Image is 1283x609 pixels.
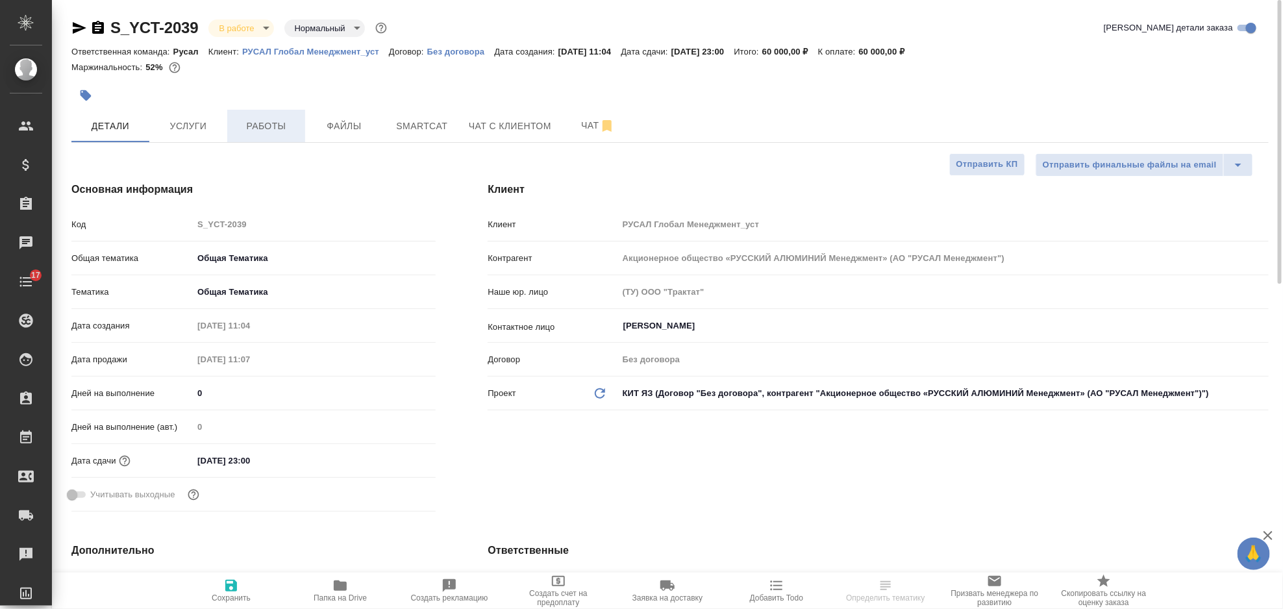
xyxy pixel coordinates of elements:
[157,118,219,134] span: Услуги
[948,589,1041,607] span: Призвать менеджера по развитию
[1043,158,1217,173] span: Отправить финальные файлы на email
[1238,538,1270,570] button: 🙏
[71,47,173,56] p: Ответственная команда:
[185,486,202,503] button: Выбери, если сб и вс нужно считать рабочими днями для выполнения заказа.
[613,573,722,609] button: Заявка на доставку
[504,573,613,609] button: Создать счет на предоплату
[79,118,142,134] span: Детали
[71,421,193,434] p: Дней на выполнение (авт.)
[71,286,193,299] p: Тематика
[90,488,175,501] span: Учитывать выходные
[488,543,1269,558] h4: Ответственные
[750,593,803,603] span: Добавить Todo
[622,571,653,602] button: Добавить менеджера
[488,353,617,366] p: Договор
[846,593,925,603] span: Определить тематику
[1104,21,1233,34] span: [PERSON_NAME] детали заказа
[373,19,390,36] button: Доп статусы указывают на важность/срочность заказа
[1262,325,1264,327] button: Open
[235,118,297,134] span: Работы
[291,23,349,34] button: Нормальный
[166,59,183,76] button: 24000.00 RUB;
[23,269,48,282] span: 17
[71,353,193,366] p: Дата продажи
[391,118,453,134] span: Smartcat
[411,593,488,603] span: Создать рекламацию
[395,573,504,609] button: Создать рекламацию
[558,47,621,56] p: [DATE] 11:04
[71,543,436,558] h4: Дополнительно
[722,573,831,609] button: Добавить Todo
[212,593,251,603] span: Сохранить
[567,118,629,134] span: Чат
[818,47,859,56] p: К оплате:
[618,382,1269,404] div: КИТ ЯЗ (Договор "Без договора", контрагент "Акционерное общество «РУССКИЙ АЛЮМИНИЙ Менеджмент» (А...
[488,252,617,265] p: Контрагент
[494,47,558,56] p: Дата создания:
[734,47,762,56] p: Итого:
[488,286,617,299] p: Наше юр. лицо
[1243,540,1265,567] span: 🙏
[110,19,198,36] a: S_YCT-2039
[956,157,1018,172] span: Отправить КП
[1036,153,1224,177] button: Отправить финальные файлы на email
[599,118,615,134] svg: Отписаться
[618,215,1269,234] input: Пустое поле
[831,573,940,609] button: Определить тематику
[389,47,427,56] p: Договор:
[284,19,365,37] div: В работе
[90,20,106,36] button: Скопировать ссылку
[242,45,389,56] a: РУСАЛ Глобал Менеджмент_уст
[1036,153,1253,177] div: split button
[71,62,145,72] p: Маржинальность:
[177,573,286,609] button: Сохранить
[193,451,306,470] input: ✎ Введи что-нибудь
[621,47,671,56] p: Дата сдачи:
[618,249,1269,267] input: Пустое поле
[469,118,551,134] span: Чат с клиентом
[71,182,436,197] h4: Основная информация
[762,47,818,56] p: 60 000,00 ₽
[193,417,436,436] input: Пустое поле
[71,20,87,36] button: Скопировать ссылку для ЯМессенджера
[193,281,436,303] div: Общая Тематика
[488,218,617,231] p: Клиент
[71,218,193,231] p: Код
[314,593,367,603] span: Папка на Drive
[632,593,703,603] span: Заявка на доставку
[313,118,375,134] span: Файлы
[618,350,1269,369] input: Пустое поле
[208,19,273,37] div: В работе
[173,47,208,56] p: Русал
[193,316,306,335] input: Пустое поле
[1057,589,1151,607] span: Скопировать ссылку на оценку заказа
[427,45,495,56] a: Без договора
[145,62,166,72] p: 52%
[215,23,258,34] button: В работе
[71,81,100,110] button: Добавить тэг
[1049,573,1158,609] button: Скопировать ссылку на оценку заказа
[71,319,193,332] p: Дата создания
[193,215,436,234] input: Пустое поле
[71,454,116,467] p: Дата сдачи
[488,321,617,334] p: Контактное лицо
[618,282,1269,301] input: Пустое поле
[940,573,1049,609] button: Призвать менеджера по развитию
[71,387,193,400] p: Дней на выполнение
[3,266,49,298] a: 17
[286,573,395,609] button: Папка на Drive
[859,47,915,56] p: 60 000,00 ₽
[71,252,193,265] p: Общая тематика
[193,350,306,369] input: Пустое поле
[427,47,495,56] p: Без договора
[671,47,734,56] p: [DATE] 23:00
[193,247,436,269] div: Общая Тематика
[208,47,242,56] p: Клиент:
[242,47,389,56] p: РУСАЛ Глобал Менеджмент_уст
[116,453,133,469] button: Если добавить услуги и заполнить их объемом, то дата рассчитается автоматически
[193,384,436,403] input: ✎ Введи что-нибудь
[488,387,516,400] p: Проект
[512,589,605,607] span: Создать счет на предоплату
[488,182,1269,197] h4: Клиент
[949,153,1025,176] button: Отправить КП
